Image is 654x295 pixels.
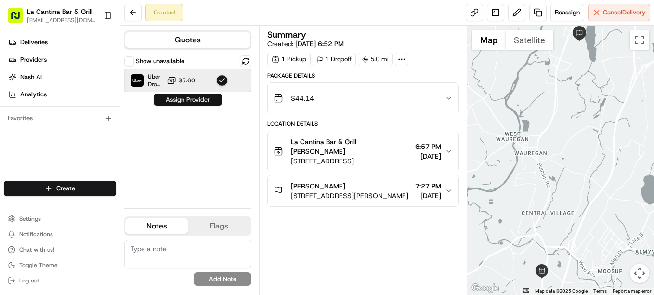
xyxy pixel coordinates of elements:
span: [STREET_ADDRESS] [291,156,411,166]
div: 💻 [81,216,89,224]
button: Toggle Theme [4,258,116,272]
button: Create [4,181,116,196]
input: Clear [25,62,159,72]
span: • [80,175,83,183]
button: Flags [188,218,250,234]
img: 1736555255976-a54dd68f-1ca7-489b-9aae-adbdc363a1c4 [10,92,27,109]
span: Reassign [555,8,580,17]
div: Package Details [267,72,459,80]
img: Masood Aslam [10,166,25,182]
span: [PERSON_NAME] [291,181,345,191]
span: [DATE] [415,191,441,201]
a: Deliveries [4,35,120,50]
a: Terms (opens in new tab) [593,288,607,294]
span: Map data ©2025 Google [535,288,588,294]
span: [DATE] [415,151,441,161]
span: Analytics [20,90,47,99]
a: Nash AI [4,69,120,85]
span: Pylon [96,224,117,231]
span: Providers [20,55,47,64]
div: 📗 [10,216,17,224]
span: • [72,149,76,157]
span: [STREET_ADDRESS][PERSON_NAME] [291,191,408,201]
button: Assign Provider [154,94,222,106]
label: Show unavailable [136,57,184,66]
h3: Summary [267,30,306,39]
span: Regen Pajulas [30,149,70,157]
a: 💻API Documentation [78,212,158,229]
button: [PERSON_NAME][STREET_ADDRESS][PERSON_NAME]7:27 PM[DATE] [268,175,458,206]
div: 5.0 mi [358,53,393,66]
img: Nash [10,10,29,29]
button: CancelDelivery [588,4,650,21]
span: [DATE] 6:52 PM [295,40,344,48]
a: Report a map error [613,288,651,294]
button: Notes [125,218,188,234]
button: [EMAIL_ADDRESS][DOMAIN_NAME] [27,16,96,24]
button: Notifications [4,228,116,241]
button: La Cantina Bar & Grill [27,7,92,16]
button: Show satellite imagery [506,30,553,50]
button: Settings [4,212,116,226]
a: 📗Knowledge Base [6,212,78,229]
span: Settings [19,215,41,223]
button: La Cantina Bar & Grill [PERSON_NAME][STREET_ADDRESS]6:57 PM[DATE] [268,131,458,172]
button: See all [149,123,175,135]
img: 1736555255976-a54dd68f-1ca7-489b-9aae-adbdc363a1c4 [19,176,27,184]
span: Log out [19,277,39,284]
span: [DATE] [78,149,97,157]
span: Notifications [19,230,53,238]
span: $5.60 [178,77,195,84]
span: La Cantina Bar & Grill [PERSON_NAME] [291,137,411,156]
a: Open this area in Google Maps (opens a new window) [470,282,501,295]
img: Uber [131,74,144,87]
a: Providers [4,52,120,67]
div: Start new chat [43,92,158,102]
img: Regen Pajulas [10,140,25,156]
div: 1 Dropoff [313,53,356,66]
a: Powered byPylon [68,223,117,231]
span: Chat with us! [19,246,54,254]
button: Toggle fullscreen view [630,30,649,50]
span: Cancel Delivery [603,8,646,17]
span: 7:27 PM [415,181,441,191]
div: Past conversations [10,125,65,133]
span: Toggle Theme [19,261,58,269]
div: Location Details [267,120,459,128]
span: [DATE] [85,175,105,183]
button: Keyboard shortcuts [523,288,529,293]
div: We're available if you need us! [43,102,132,109]
div: 1 Pickup [267,53,311,66]
span: Dropoff ETA 41 minutes [148,80,163,88]
span: $44.14 [291,94,314,103]
button: Show street map [472,30,506,50]
button: Start new chat [164,95,175,107]
span: Create [56,184,75,193]
button: Chat with us! [4,243,116,256]
span: Nash AI [20,73,42,81]
span: Deliveries [20,38,48,47]
span: [PERSON_NAME] [30,175,78,183]
button: $5.60 [167,76,195,85]
div: Favorites [4,110,116,126]
button: Quotes [125,32,250,48]
button: Log out [4,274,116,287]
span: Knowledge Base [19,215,74,225]
img: Google [470,282,501,295]
a: Analytics [4,87,120,102]
button: Map camera controls [630,264,649,283]
img: 1736555255976-a54dd68f-1ca7-489b-9aae-adbdc363a1c4 [19,150,27,158]
span: Created: [267,39,344,49]
span: 6:57 PM [415,142,441,151]
button: La Cantina Bar & Grill[EMAIL_ADDRESS][DOMAIN_NAME] [4,4,100,27]
p: Welcome 👋 [10,39,175,54]
span: API Documentation [91,215,155,225]
button: $44.14 [268,83,458,114]
img: 9188753566659_6852d8bf1fb38e338040_72.png [20,92,38,109]
span: Uber [148,73,163,80]
button: Reassign [550,4,584,21]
